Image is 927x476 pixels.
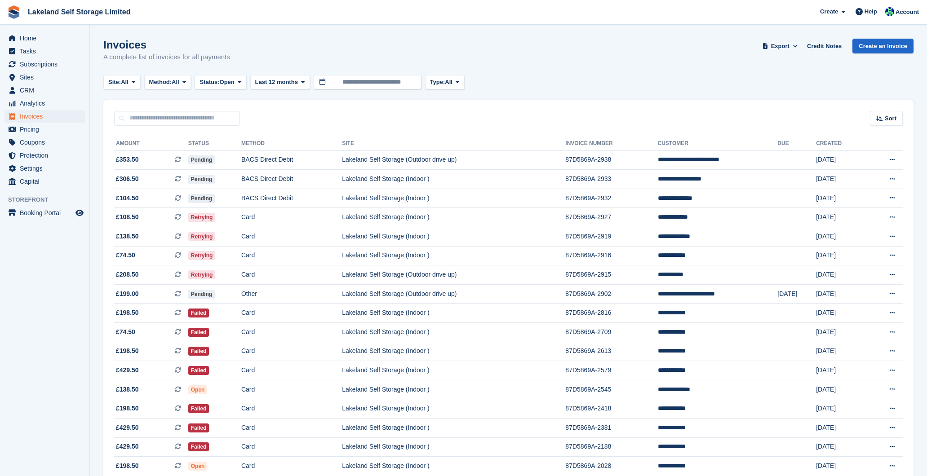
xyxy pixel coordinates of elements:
[565,380,657,399] td: 87D5869A-2545
[20,97,74,110] span: Analytics
[4,97,85,110] a: menu
[188,194,215,203] span: Pending
[342,323,565,342] td: Lakeland Self Storage (Indoor )
[565,323,657,342] td: 87D5869A-2709
[7,5,21,19] img: stora-icon-8386f47178a22dfd0bd8f6a31ec36ba5ce8667c1dd55bd0f319d3a0aa187defe.svg
[896,8,919,17] span: Account
[116,385,139,394] span: £138.50
[149,78,172,87] span: Method:
[241,208,342,227] td: Card
[188,175,215,184] span: Pending
[816,342,866,361] td: [DATE]
[342,189,565,208] td: Lakeland Self Storage (Indoor )
[116,251,135,260] span: £74.50
[803,39,845,53] a: Credit Notes
[116,404,139,413] span: £198.50
[20,32,74,44] span: Home
[816,150,866,170] td: [DATE]
[777,137,816,151] th: Due
[103,75,141,90] button: Site: All
[103,39,230,51] h1: Invoices
[188,366,209,375] span: Failed
[103,52,230,62] p: A complete list of invoices for all payments
[342,227,565,247] td: Lakeland Self Storage (Indoor )
[342,170,565,189] td: Lakeland Self Storage (Indoor )
[342,361,565,380] td: Lakeland Self Storage (Indoor )
[188,404,209,413] span: Failed
[188,347,209,356] span: Failed
[241,265,342,285] td: Card
[144,75,191,90] button: Method: All
[188,155,215,164] span: Pending
[342,137,565,151] th: Site
[565,419,657,438] td: 87D5869A-2381
[241,361,342,380] td: Card
[565,399,657,419] td: 87D5869A-2418
[121,78,129,87] span: All
[20,71,74,84] span: Sites
[116,423,139,432] span: £429.50
[188,309,209,317] span: Failed
[74,207,85,218] a: Preview store
[20,45,74,57] span: Tasks
[342,150,565,170] td: Lakeland Self Storage (Outdoor drive up)
[4,149,85,162] a: menu
[816,361,866,380] td: [DATE]
[188,290,215,299] span: Pending
[565,304,657,323] td: 87D5869A-2816
[565,246,657,265] td: 87D5869A-2916
[4,175,85,188] a: menu
[342,304,565,323] td: Lakeland Self Storage (Indoor )
[816,304,866,323] td: [DATE]
[116,232,139,241] span: £138.50
[220,78,235,87] span: Open
[771,42,790,51] span: Export
[885,114,896,123] span: Sort
[4,207,85,219] a: menu
[4,110,85,123] a: menu
[342,399,565,419] td: Lakeland Self Storage (Indoor )
[241,457,342,476] td: Card
[108,78,121,87] span: Site:
[116,366,139,375] span: £429.50
[241,227,342,247] td: Card
[658,137,778,151] th: Customer
[816,419,866,438] td: [DATE]
[116,270,139,279] span: £208.50
[4,45,85,57] a: menu
[816,437,866,457] td: [DATE]
[430,78,445,87] span: Type:
[116,308,139,317] span: £198.50
[4,84,85,97] a: menu
[816,380,866,399] td: [DATE]
[188,251,216,260] span: Retrying
[816,284,866,304] td: [DATE]
[342,284,565,304] td: Lakeland Self Storage (Outdoor drive up)
[116,289,139,299] span: £199.00
[20,110,74,123] span: Invoices
[241,246,342,265] td: Card
[241,380,342,399] td: Card
[241,189,342,208] td: BACS Direct Debit
[255,78,298,87] span: Last 12 months
[445,78,452,87] span: All
[116,212,139,222] span: £108.50
[241,342,342,361] td: Card
[565,150,657,170] td: 87D5869A-2938
[816,323,866,342] td: [DATE]
[565,189,657,208] td: 87D5869A-2932
[816,265,866,285] td: [DATE]
[200,78,219,87] span: Status:
[241,399,342,419] td: Card
[116,346,139,356] span: £198.50
[20,136,74,149] span: Coupons
[20,149,74,162] span: Protection
[20,175,74,188] span: Capital
[342,380,565,399] td: Lakeland Self Storage (Indoor )
[342,437,565,457] td: Lakeland Self Storage (Indoor )
[24,4,134,19] a: Lakeland Self Storage Limited
[172,78,179,87] span: All
[816,399,866,419] td: [DATE]
[4,32,85,44] a: menu
[565,227,657,247] td: 87D5869A-2919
